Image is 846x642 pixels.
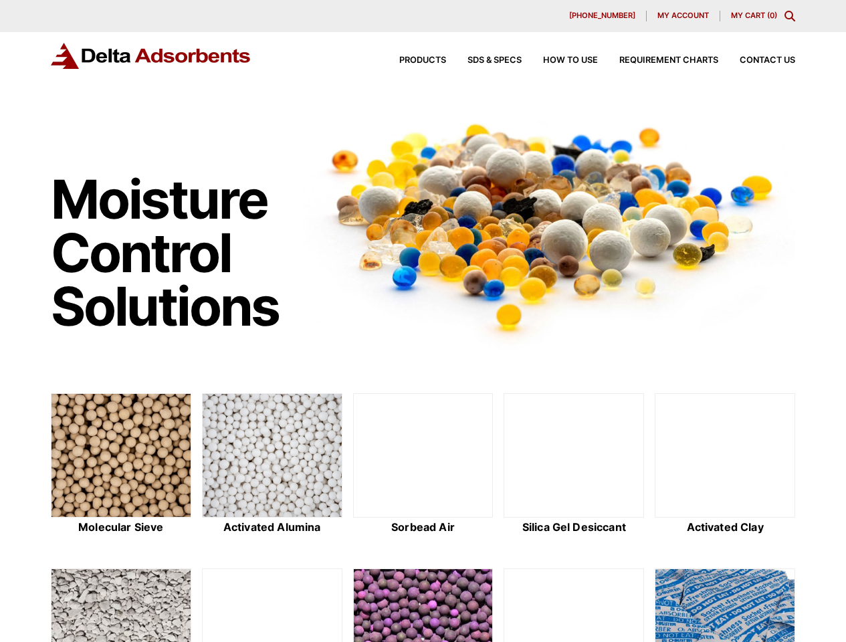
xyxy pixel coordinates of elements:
[770,11,774,20] span: 0
[543,56,598,65] span: How to Use
[504,521,644,534] h2: Silica Gel Desiccant
[446,56,522,65] a: SDS & SPECS
[655,393,795,536] a: Activated Clay
[399,56,446,65] span: Products
[558,11,647,21] a: [PHONE_NUMBER]
[784,11,795,21] div: Toggle Modal Content
[619,56,718,65] span: Requirement Charts
[353,521,494,534] h2: Sorbead Air
[51,43,251,69] img: Delta Adsorbents
[522,56,598,65] a: How to Use
[51,521,191,534] h2: Molecular Sieve
[647,11,720,21] a: My account
[718,56,795,65] a: Contact Us
[378,56,446,65] a: Products
[657,12,709,19] span: My account
[51,393,191,536] a: Molecular Sieve
[655,521,795,534] h2: Activated Clay
[740,56,795,65] span: Contact Us
[202,393,342,536] a: Activated Alumina
[202,521,342,534] h2: Activated Alumina
[731,11,777,20] a: My Cart (0)
[598,56,718,65] a: Requirement Charts
[504,393,644,536] a: Silica Gel Desiccant
[353,393,494,536] a: Sorbead Air
[51,173,290,333] h1: Moisture Control Solutions
[467,56,522,65] span: SDS & SPECS
[302,101,795,350] img: Image
[569,12,635,19] span: [PHONE_NUMBER]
